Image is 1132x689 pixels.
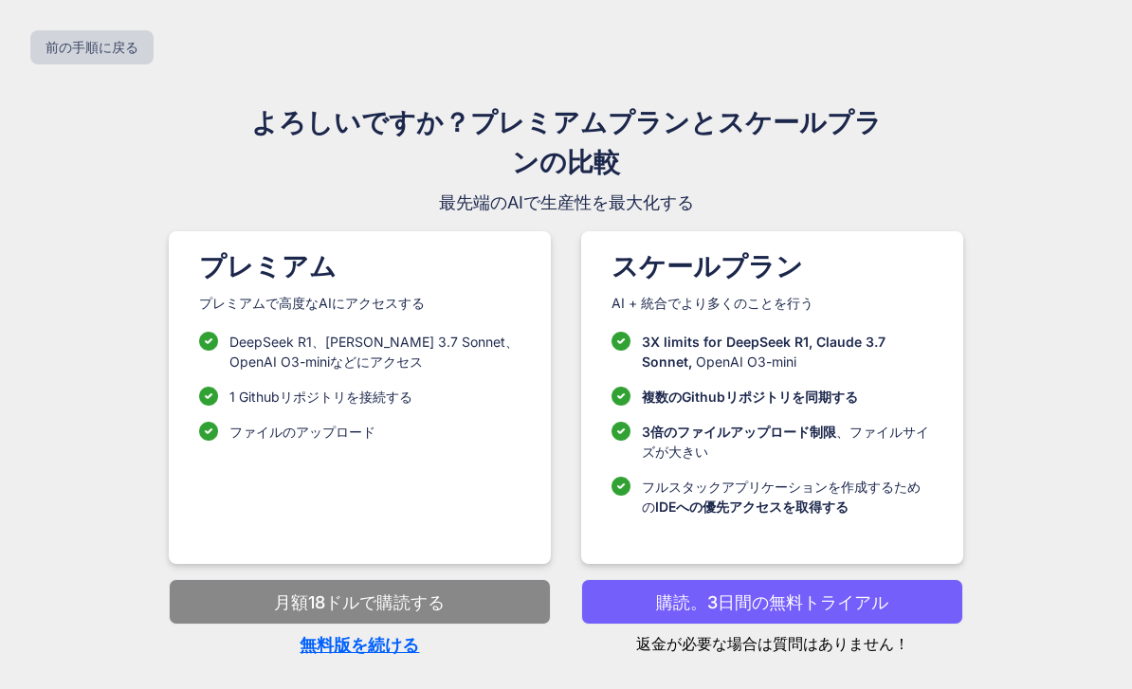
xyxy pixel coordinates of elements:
[247,190,885,216] span: 最先端のAIで生産性を最大化する
[612,332,630,351] img: チェックリスト
[642,424,836,440] span: 3倍のファイルアップロード制限
[612,246,933,286] h1: スケールプラン
[274,589,445,615] p: 月額18ドルで購読する
[642,387,858,407] p: 複数のGithubリポジトリを同期する
[642,332,933,372] p: OpenAI O3-mini
[229,422,375,442] p: ファイルのアップロード
[642,334,886,370] span: 3X limits for DeepSeek R1, Claude 3.7 Sonnet,
[581,579,963,625] button: 購読。3日間の無料トライアル
[169,632,551,658] p: 無料版を続ける
[247,102,885,182] h1: よろしいですか？プレミアムプランとスケールプランの比較
[169,579,551,625] button: 月額18ドルで購読する
[30,30,154,64] button: 前の手順に戻る
[581,625,963,655] p: 返金が必要な場合は質問はありません！
[642,477,933,517] p: フルスタックアプリケーションを作成するための
[612,294,933,313] p: AI + 統合でより多くのことを行う
[199,387,218,406] img: チェックリスト
[199,332,218,351] img: チェックリスト
[612,477,630,496] img: チェックリスト
[229,332,520,372] p: DeepSeek R1、[PERSON_NAME] 3.7 Sonnet、OpenAI O3-miniなどにアクセス
[199,422,218,441] img: チェックリスト
[642,422,933,462] p: 、ファイルサイズが大きい
[612,387,630,406] img: チェックリスト
[656,589,888,615] p: 購読。3日間の無料トライアル
[199,294,520,313] p: プレミアムで高度なAIにアクセスする
[199,246,520,286] h1: プレミアム
[655,499,849,515] span: IDEへの優先アクセスを取得する
[612,422,630,441] img: チェックリスト
[229,387,412,407] p: 1 Githubリポジトリを接続する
